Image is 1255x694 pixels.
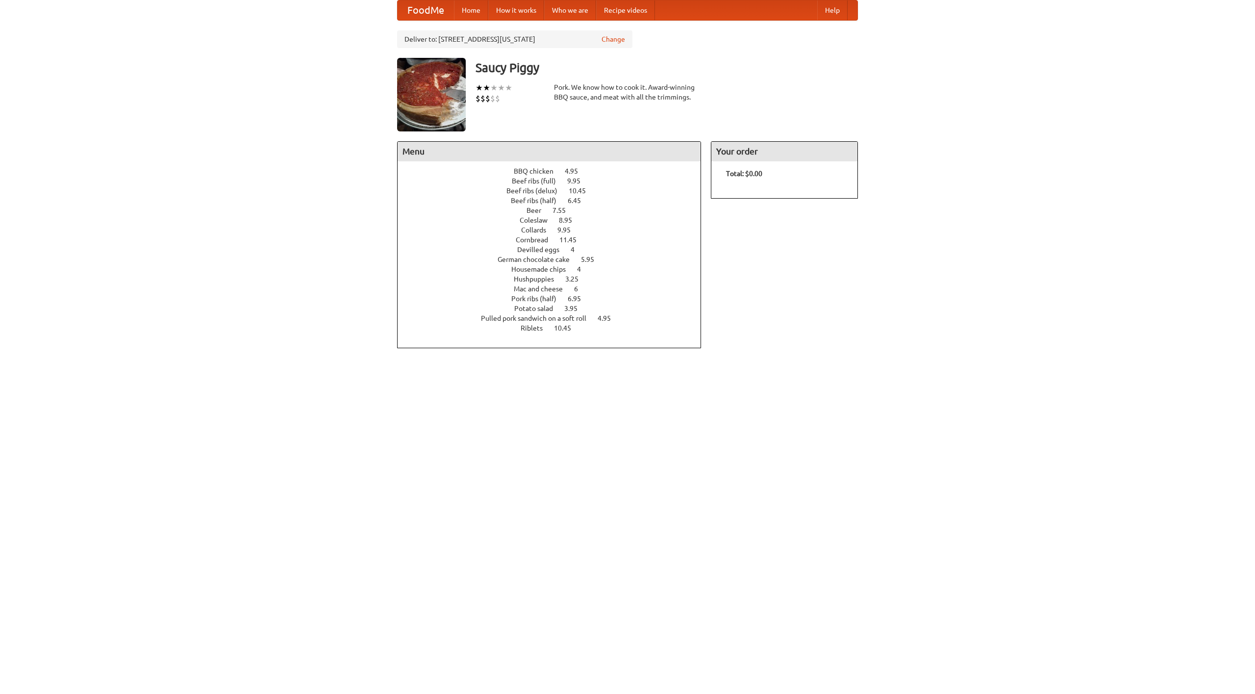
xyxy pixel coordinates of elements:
a: Change [602,34,625,44]
a: How it works [488,0,544,20]
li: $ [495,93,500,104]
span: Beef ribs (half) [511,197,566,205]
li: ★ [505,82,512,93]
span: 11.45 [559,236,586,244]
a: Beef ribs (full) 9.95 [512,177,599,185]
span: Devilled eggs [517,246,569,254]
span: 4.95 [598,314,621,322]
h4: Menu [398,142,701,161]
a: Help [817,0,848,20]
span: 6.95 [568,295,591,303]
li: ★ [490,82,498,93]
img: angular.jpg [397,58,466,131]
h4: Your order [711,142,857,161]
li: $ [476,93,480,104]
a: Beef ribs (half) 6.45 [511,197,599,205]
a: Devilled eggs 4 [517,246,593,254]
span: 3.25 [565,275,588,283]
span: Pork ribs (half) [511,295,566,303]
div: Pork. We know how to cook it. Award-winning BBQ sauce, and meat with all the trimmings. [554,82,701,102]
a: Pulled pork sandwich on a soft roll 4.95 [481,314,629,322]
span: Mac and cheese [514,285,573,293]
a: Hushpuppies 3.25 [514,275,597,283]
span: Beef ribs (delux) [506,187,567,195]
span: Riblets [521,324,552,332]
a: Who we are [544,0,596,20]
span: 4.95 [565,167,588,175]
a: Mac and cheese 6 [514,285,596,293]
span: Cornbread [516,236,558,244]
li: $ [480,93,485,104]
span: 10.45 [554,324,581,332]
a: Cornbread 11.45 [516,236,595,244]
span: 4 [571,246,584,254]
b: Total: $0.00 [726,170,762,178]
div: Deliver to: [STREET_ADDRESS][US_STATE] [397,30,632,48]
a: Home [454,0,488,20]
span: Hushpuppies [514,275,564,283]
h3: Saucy Piggy [476,58,858,77]
a: Coleslaw 8.95 [520,216,590,224]
span: Pulled pork sandwich on a soft roll [481,314,596,322]
span: Collards [521,226,556,234]
a: German chocolate cake 5.95 [498,256,612,263]
a: Recipe videos [596,0,655,20]
span: 6 [574,285,588,293]
span: Beef ribs (full) [512,177,566,185]
span: 3.95 [564,305,587,312]
span: German chocolate cake [498,256,579,263]
a: FoodMe [398,0,454,20]
span: 4 [577,265,591,273]
span: Potato salad [514,305,563,312]
span: 8.95 [559,216,582,224]
span: Beer [527,206,551,214]
span: Housemade chips [511,265,576,273]
span: 10.45 [569,187,596,195]
span: 7.55 [552,206,576,214]
li: ★ [498,82,505,93]
span: Coleslaw [520,216,557,224]
a: Collards 9.95 [521,226,589,234]
li: $ [485,93,490,104]
span: 5.95 [581,256,604,263]
a: Pork ribs (half) 6.95 [511,295,599,303]
li: ★ [476,82,483,93]
span: BBQ chicken [514,167,563,175]
a: Potato salad 3.95 [514,305,596,312]
a: Beer 7.55 [527,206,584,214]
span: 9.95 [557,226,580,234]
li: ★ [483,82,490,93]
span: 9.95 [567,177,590,185]
a: BBQ chicken 4.95 [514,167,596,175]
a: Riblets 10.45 [521,324,589,332]
span: 6.45 [568,197,591,205]
li: $ [490,93,495,104]
a: Beef ribs (delux) 10.45 [506,187,604,195]
a: Housemade chips 4 [511,265,599,273]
